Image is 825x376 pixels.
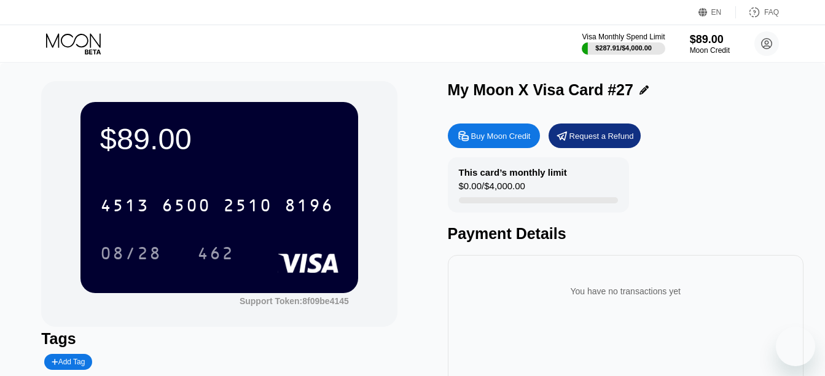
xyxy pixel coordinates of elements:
[459,167,567,178] div: This card’s monthly limit
[569,131,634,141] div: Request a Refund
[240,296,349,306] div: Support Token: 8f09be4145
[448,225,803,243] div: Payment Details
[736,6,779,18] div: FAQ
[595,44,652,52] div: $287.91 / $4,000.00
[284,197,334,217] div: 8196
[458,274,794,308] div: You have no transactions yet
[582,33,665,55] div: Visa Monthly Spend Limit$287.91/$4,000.00
[188,238,243,268] div: 462
[100,197,149,217] div: 4513
[698,6,736,18] div: EN
[44,354,92,370] div: Add Tag
[459,181,525,197] div: $0.00 / $4,000.00
[582,33,665,41] div: Visa Monthly Spend Limit
[448,81,633,99] div: My Moon X Visa Card #27
[448,123,540,148] div: Buy Moon Credit
[471,131,531,141] div: Buy Moon Credit
[690,33,730,46] div: $89.00
[100,122,338,156] div: $89.00
[93,190,341,221] div: 4513650025108196
[223,197,272,217] div: 2510
[690,33,730,55] div: $89.00Moon Credit
[776,327,815,366] iframe: Button to launch messaging window
[240,296,349,306] div: Support Token:8f09be4145
[764,8,779,17] div: FAQ
[100,245,162,265] div: 08/28
[197,245,234,265] div: 462
[52,358,85,366] div: Add Tag
[91,238,171,268] div: 08/28
[162,197,211,217] div: 6500
[690,46,730,55] div: Moon Credit
[711,8,722,17] div: EN
[549,123,641,148] div: Request a Refund
[41,330,397,348] div: Tags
